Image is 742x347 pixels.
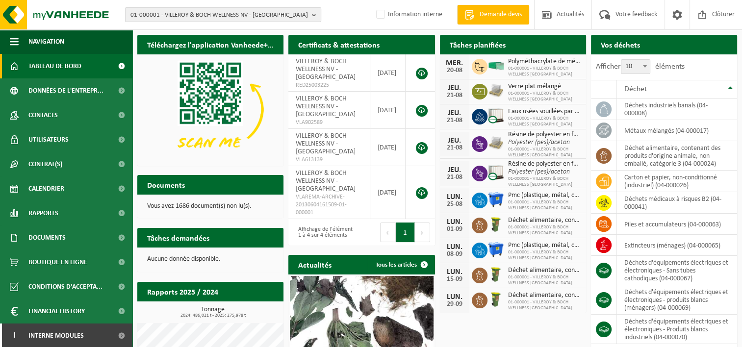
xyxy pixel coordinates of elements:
td: Piles et accumulateurs (04-000063) [617,214,737,235]
h2: Vos déchets [591,35,650,54]
span: 01-000001 - VILLEROY & BOCH WELLNESS [GEOGRAPHIC_DATA] [508,249,581,261]
span: VLA613139 [296,156,362,164]
span: 01-000001 - VILLEROY & BOCH WELLNESS [GEOGRAPHIC_DATA] [508,299,581,311]
label: Afficher éléments [596,63,685,71]
td: [DATE] [370,129,406,166]
span: 01-000001 - VILLEROY & BOCH WELLNESS [GEOGRAPHIC_DATA] [508,224,581,236]
span: 01-000001 - VILLEROY & BOCH WELLNESS NV - [GEOGRAPHIC_DATA] [130,8,308,23]
span: VILLEROY & BOCH WELLNESS NV - [GEOGRAPHIC_DATA] [296,170,356,193]
div: JEU. [445,109,464,117]
div: LUN. [445,268,464,276]
img: LP-PA-00000-WDN-11 [487,82,504,99]
td: déchets d'équipements électriques et électroniques - Sans tubes cathodiques (04-000067) [617,256,737,285]
span: Pmc (plastique, métal, carton boisson) (industriel) [508,242,581,249]
div: LUN. [445,243,464,251]
td: [DATE] [370,166,406,219]
div: 01-09 [445,226,464,233]
td: extincteurs (ménages) (04-000065) [617,235,737,256]
span: Navigation [28,29,64,54]
div: 29-09 [445,301,464,308]
a: Demande devis [457,5,529,25]
span: RED25003225 [296,81,362,89]
span: VILLEROY & BOCH WELLNESS NV - [GEOGRAPHIC_DATA] [296,58,356,81]
span: Déchet alimentaire, contenant des produits d'origine animale, non emballé, catég... [508,267,581,274]
span: 10 [621,60,650,74]
span: Résine de polyester en fût de 200lt [508,160,581,168]
span: Données de l'entrepr... [28,78,103,103]
img: WB-1100-HPE-BE-01 [487,241,504,258]
div: LUN. [445,193,464,201]
span: Contacts [28,103,58,127]
img: HK-XP-30-GN-00 [487,61,504,70]
h2: Certificats & attestations [288,35,389,54]
img: WB-0060-HPE-GN-50 [487,266,504,283]
img: LP-PA-00000-WDN-11 [487,135,504,151]
img: WB-0060-HPE-GN-50 [487,291,504,308]
td: [DATE] [370,54,406,92]
p: Vous avez 1686 document(s) non lu(s). [147,203,274,210]
span: 10 [621,59,650,74]
span: Déchet alimentaire, contenant des produits d'origine animale, non emballé, catég... [508,217,581,224]
span: Eaux usées souillées par des détergents et savons [508,108,581,116]
span: VLA902589 [296,119,362,126]
span: Utilisateurs [28,127,69,152]
span: 01-000001 - VILLEROY & BOCH WELLNESS [GEOGRAPHIC_DATA] [508,116,581,127]
button: Next [415,223,430,242]
span: Résine de polyester en fût de 200lt [508,131,581,139]
a: Consulter les rapports [198,301,282,321]
span: Financial History [28,299,85,323]
img: Download de VHEPlus App [137,54,283,164]
div: 21-08 [445,117,464,124]
div: 21-08 [445,92,464,99]
img: PB-IC-CU [487,164,504,181]
h2: Documents [137,175,195,194]
span: 01-000001 - VILLEROY & BOCH WELLNESS [GEOGRAPHIC_DATA] [508,176,581,188]
div: 25-08 [445,201,464,208]
div: JEU. [445,137,464,145]
h2: Téléchargez l'application Vanheede+ maintenant! [137,35,283,54]
span: 01-000001 - VILLEROY & BOCH WELLNESS [GEOGRAPHIC_DATA] [508,91,581,102]
label: Information interne [374,7,442,22]
span: Calendrier [28,176,64,201]
span: Boutique en ligne [28,250,87,274]
button: 01-000001 - VILLEROY & BOCH WELLNESS NV - [GEOGRAPHIC_DATA] [125,7,321,22]
td: déchet alimentaire, contenant des produits d'origine animale, non emballé, catégorie 3 (04-000024) [617,141,737,171]
p: Aucune donnée disponible. [147,256,274,263]
span: VILLEROY & BOCH WELLNESS NV - [GEOGRAPHIC_DATA] [296,95,356,118]
h2: Tâches demandées [137,228,219,247]
span: Tableau de bord [28,54,81,78]
h2: Rapports 2025 / 2024 [137,282,228,301]
div: JEU. [445,166,464,174]
td: métaux mélangés (04-000017) [617,120,737,141]
div: MER. [445,59,464,67]
div: LUN. [445,218,464,226]
td: déchets d'équipements électriques et électroniques - Produits blancs industriels (04-000070) [617,315,737,344]
button: Previous [380,223,396,242]
span: Pmc (plastique, métal, carton boisson) (industriel) [508,192,581,199]
a: Tous les articles [368,255,434,274]
h3: Tonnage [142,306,283,318]
td: [DATE] [370,92,406,129]
i: Polyester (pes)/aceton [508,139,570,146]
td: déchets industriels banals (04-000008) [617,99,737,120]
i: Polyester (pes)/aceton [508,168,570,175]
div: 15-09 [445,276,464,283]
td: déchets d'équipements électriques et électroniques - produits blancs (ménagers) (04-000069) [617,285,737,315]
span: 2024: 486,021 t - 2025: 275,978 t [142,313,283,318]
div: 20-08 [445,67,464,74]
div: JEU. [445,84,464,92]
div: 08-09 [445,251,464,258]
div: 21-08 [445,174,464,181]
span: 01-000001 - VILLEROY & BOCH WELLNESS [GEOGRAPHIC_DATA] [508,274,581,286]
div: Affichage de l'élément 1 à 4 sur 4 éléments [293,222,357,243]
span: Conditions d'accepta... [28,274,102,299]
span: Verre plat mélangé [508,83,581,91]
span: Contrat(s) [28,152,62,176]
td: carton et papier, non-conditionné (industriel) (04-000026) [617,171,737,192]
span: 01-000001 - VILLEROY & BOCH WELLNESS [GEOGRAPHIC_DATA] [508,66,581,77]
span: Rapports [28,201,58,225]
span: Polyméthacrylate de méthyle (pmma) avec fibre de verre [508,58,581,66]
img: PB-IC-CU [487,107,504,124]
span: Déchet [624,85,647,93]
td: déchets médicaux à risques B2 (04-000041) [617,192,737,214]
